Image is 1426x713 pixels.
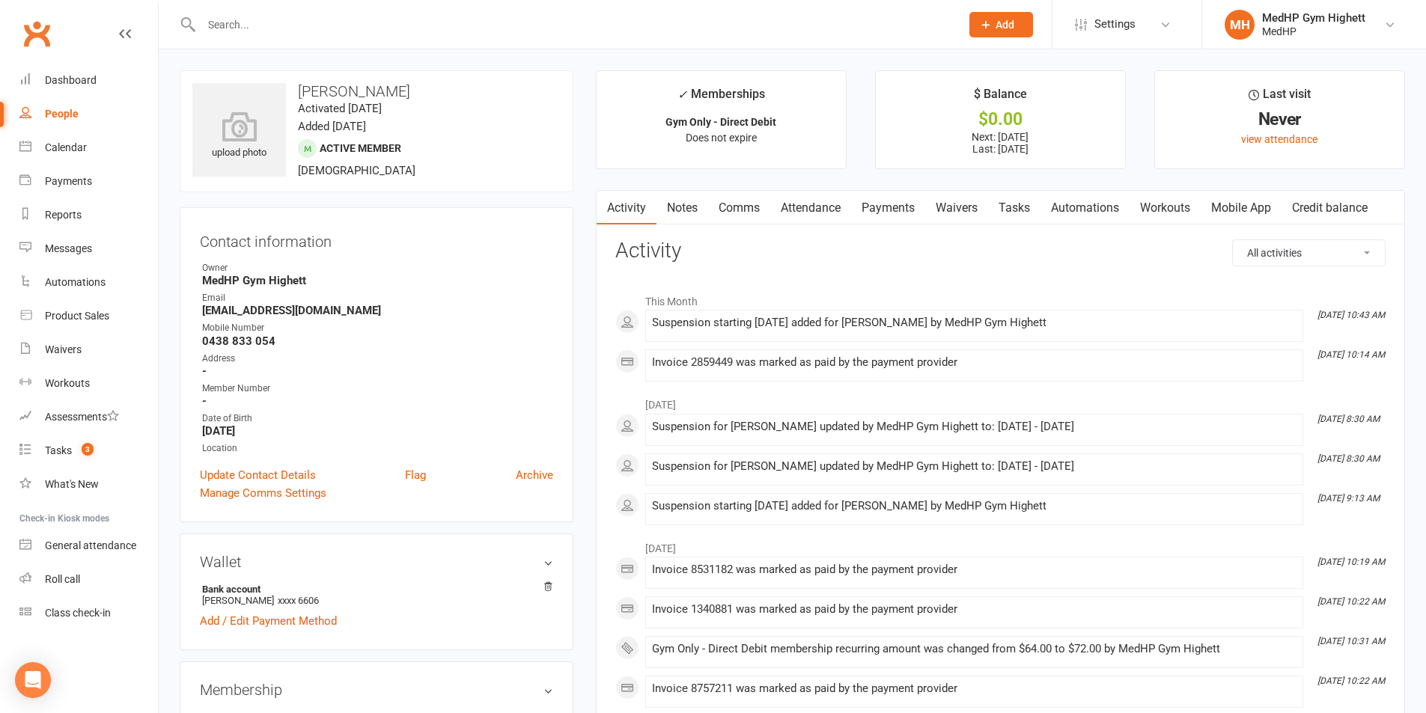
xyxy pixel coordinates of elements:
a: Reports [19,198,158,232]
input: Search... [197,14,950,35]
strong: - [202,364,553,378]
span: Settings [1094,7,1136,41]
strong: [EMAIL_ADDRESS][DOMAIN_NAME] [202,304,553,317]
a: Automations [1040,191,1130,225]
div: Date of Birth [202,411,553,426]
a: Class kiosk mode [19,596,158,630]
a: Calendar [19,131,158,165]
div: What's New [45,478,99,490]
a: Activity [597,191,656,225]
a: People [19,97,158,131]
a: Workouts [1130,191,1201,225]
div: Invoice 8531182 was marked as paid by the payment provider [652,563,1296,576]
a: Workouts [19,367,158,400]
div: Invoice 8757211 was marked as paid by the payment provider [652,682,1296,695]
time: Activated [DATE] [298,102,382,115]
span: 3 [82,443,94,456]
a: Notes [656,191,708,225]
div: Assessments [45,411,119,423]
div: Email [202,291,553,305]
div: Suspension for [PERSON_NAME] updated by MedHP Gym Highett to: [DATE] - [DATE] [652,420,1296,433]
strong: MedHP Gym Highett [202,274,553,287]
strong: Bank account [202,584,546,595]
a: Messages [19,232,158,266]
div: Suspension for [PERSON_NAME] updated by MedHP Gym Highett to: [DATE] - [DATE] [652,460,1296,473]
div: Never [1168,111,1391,127]
span: Active member [320,142,401,154]
div: Suspension starting [DATE] added for [PERSON_NAME] by MedHP Gym Highett [652,316,1296,329]
button: Add [969,12,1033,37]
div: Owner [202,261,553,275]
div: upload photo [192,111,286,161]
a: Credit balance [1282,191,1378,225]
a: Payments [851,191,925,225]
div: Messages [45,242,92,254]
a: Flag [405,466,426,484]
div: Invoice 1340881 was marked as paid by the payment provider [652,603,1296,616]
h3: Membership [200,682,553,698]
a: Manage Comms Settings [200,484,326,502]
a: Assessments [19,400,158,434]
h3: Activity [615,239,1386,263]
a: Tasks 3 [19,434,158,468]
a: Archive [516,466,553,484]
a: Comms [708,191,770,225]
h3: [PERSON_NAME] [192,83,561,100]
i: [DATE] 10:14 AM [1317,349,1385,360]
li: [DATE] [615,533,1386,557]
p: Next: [DATE] Last: [DATE] [889,131,1112,155]
span: xxxx 6606 [278,595,319,606]
div: Calendar [45,141,87,153]
div: Waivers [45,343,82,355]
a: Attendance [770,191,851,225]
div: Mobile Number [202,321,553,335]
i: [DATE] 10:31 AM [1317,636,1385,646]
i: [DATE] 10:43 AM [1317,310,1385,320]
div: Member Number [202,382,553,396]
strong: 0438 833 054 [202,334,553,348]
div: Class check-in [45,607,111,619]
i: [DATE] 9:13 AM [1317,493,1380,504]
a: Add / Edit Payment Method [200,612,337,630]
a: Tasks [988,191,1040,225]
a: Waivers [925,191,988,225]
h3: Wallet [200,554,553,570]
a: Automations [19,266,158,299]
i: ✓ [677,88,687,102]
a: Roll call [19,563,158,596]
a: General attendance kiosk mode [19,529,158,563]
div: Tasks [45,444,72,456]
div: Automations [45,276,106,288]
time: Added [DATE] [298,120,366,133]
i: [DATE] 10:22 AM [1317,596,1385,607]
div: Location [202,441,553,456]
div: $0.00 [889,111,1112,127]
div: Gym Only - Direct Debit membership recurring amount was changed from $64.00 to $72.00 by MedHP Gy... [652,643,1296,655]
a: Clubworx [18,15,55,52]
div: Reports [45,209,82,221]
div: Open Intercom Messenger [15,662,51,698]
i: [DATE] 8:30 AM [1317,414,1380,424]
div: MedHP Gym Highett [1262,11,1365,25]
div: $ Balance [974,85,1027,111]
a: Product Sales [19,299,158,333]
div: MedHP [1262,25,1365,38]
a: What's New [19,468,158,501]
a: Payments [19,165,158,198]
strong: [DATE] [202,424,553,438]
div: Workouts [45,377,90,389]
li: [PERSON_NAME] [200,581,553,608]
strong: - [202,394,553,408]
div: Address [202,352,553,366]
a: Dashboard [19,64,158,97]
div: Payments [45,175,92,187]
a: Waivers [19,333,158,367]
div: General attendance [45,539,136,551]
div: People [45,108,79,120]
div: Roll call [45,573,80,585]
span: [DEMOGRAPHIC_DATA] [298,164,415,177]
span: Add [996,19,1014,31]
span: Does not expire [686,132,757,144]
div: Invoice 2859449 was marked as paid by the payment provider [652,356,1296,369]
i: [DATE] 10:19 AM [1317,557,1385,567]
